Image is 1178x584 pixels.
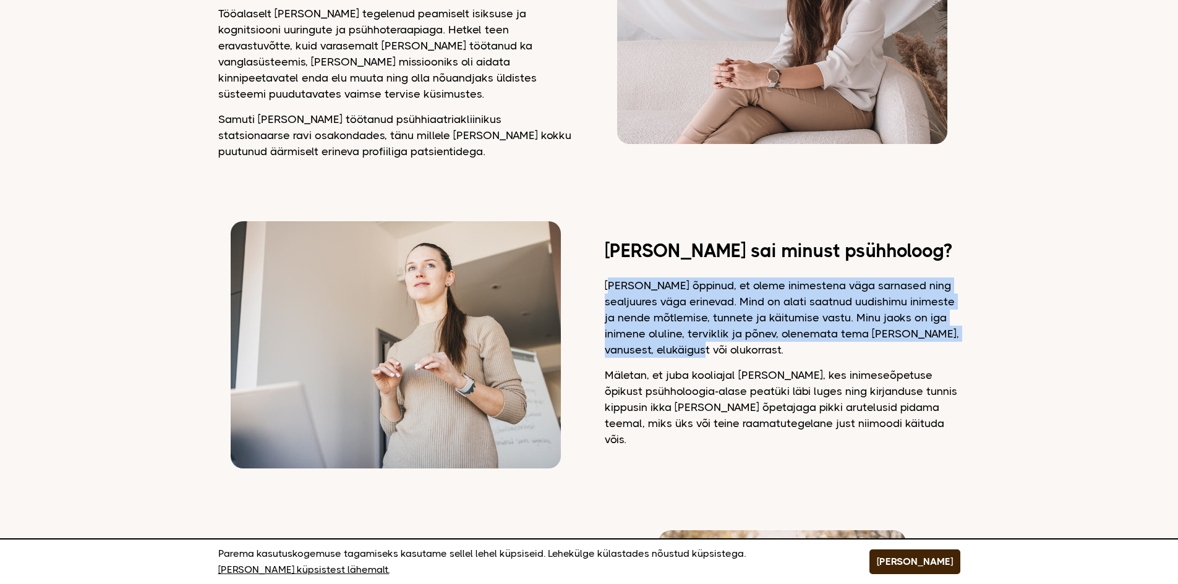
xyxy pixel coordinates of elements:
[231,221,560,468] img: Dagmar naeratamas
[218,562,390,578] a: [PERSON_NAME] küpsistest lähemalt.
[869,549,960,574] button: [PERSON_NAME]
[605,367,960,447] p: Mäletan, et juba kooliajal [PERSON_NAME], kes inimeseõpetuse õpikust psühholoogia-alase peatüki l...
[605,277,960,358] p: [PERSON_NAME] õppinud, et oleme inimestena väga sarnased ning sealjuures väga erinevad. Mind on a...
[218,6,574,102] p: Tööalaselt [PERSON_NAME] tegelenud peamiselt isiksuse ja kognitsiooni uuringute ja psühhoteraapia...
[218,546,839,578] p: Parema kasutuskogemuse tagamiseks kasutame sellel lehel küpsiseid. Lehekülge külastades nõustud k...
[605,243,960,259] h2: [PERSON_NAME] sai minust psühholoog?
[218,111,574,159] p: Samuti [PERSON_NAME] töötanud psühhiaatriakliinikus statsionaarse ravi osakondades, tänu millele ...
